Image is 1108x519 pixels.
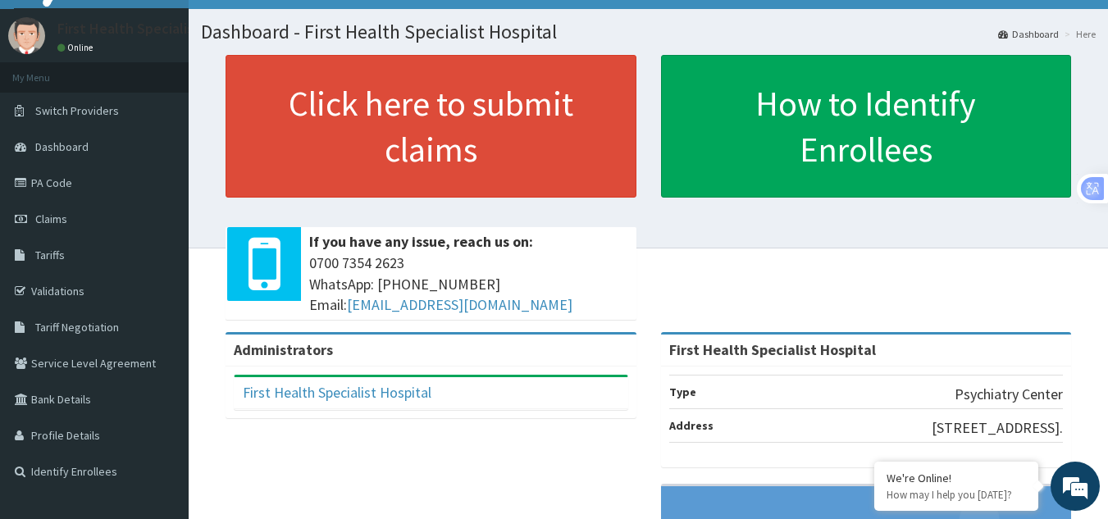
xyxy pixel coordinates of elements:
p: How may I help you today? [887,488,1026,502]
span: Tariffs [35,248,65,262]
span: Switch Providers [35,103,119,118]
div: We're Online! [887,471,1026,485]
div: Chat with us now [85,92,276,113]
a: [EMAIL_ADDRESS][DOMAIN_NAME] [347,295,572,314]
a: Click here to submit claims [226,55,636,198]
img: d_794563401_company_1708531726252_794563401 [30,82,66,123]
div: Minimize live chat window [269,8,308,48]
b: Administrators [234,340,333,359]
p: Psychiatry Center [955,384,1063,405]
p: First Health Specialist Hospital [57,21,258,36]
p: [STREET_ADDRESS]. [932,417,1063,439]
a: Online [57,42,97,53]
img: User Image [8,17,45,54]
span: We're online! [95,155,226,321]
h1: Dashboard - First Health Specialist Hospital [201,21,1096,43]
li: Here [1060,27,1096,41]
b: Type [669,385,696,399]
strong: First Health Specialist Hospital [669,340,876,359]
span: Dashboard [35,139,89,154]
a: Dashboard [998,27,1059,41]
textarea: Type your message and hit 'Enter' [8,345,312,403]
a: First Health Specialist Hospital [243,383,431,402]
span: Claims [35,212,67,226]
a: How to Identify Enrollees [661,55,1072,198]
span: Tariff Negotiation [35,320,119,335]
span: 0700 7354 2623 WhatsApp: [PHONE_NUMBER] Email: [309,253,628,316]
b: Address [669,418,714,433]
b: If you have any issue, reach us on: [309,232,533,251]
